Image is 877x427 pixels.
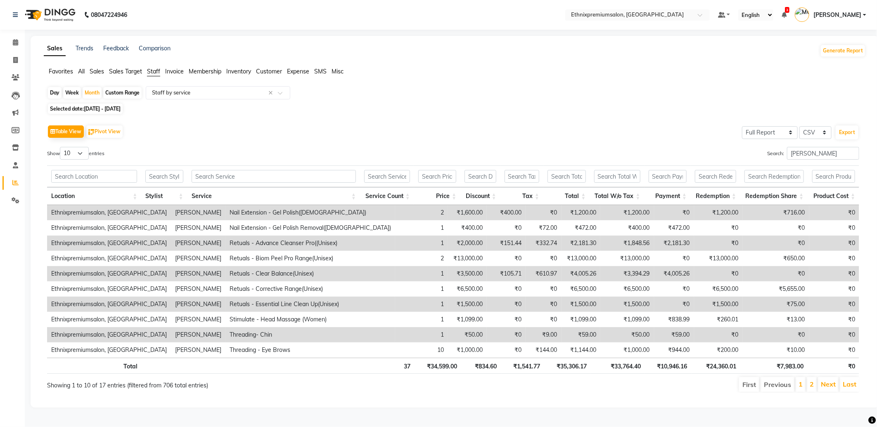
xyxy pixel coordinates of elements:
th: Service Count: activate to sort column ascending [360,187,414,205]
b: 08047224946 [91,3,127,26]
th: Total [47,358,142,374]
td: ₹1,144.00 [562,342,600,358]
td: ₹0 [809,281,859,297]
td: ₹3,500.00 [448,266,487,281]
th: Total: activate to sort column ascending [543,187,590,205]
td: [PERSON_NAME] [171,251,225,266]
td: ₹75.00 [743,297,809,312]
td: ₹0 [743,266,809,281]
td: ₹0 [487,312,526,327]
th: Payment: activate to sort column ascending [645,187,691,205]
span: All [78,68,85,75]
td: ₹4,005.26 [654,266,694,281]
input: Search Discount [465,170,496,183]
input: Search Total [548,170,586,183]
th: ₹1,541.77 [501,358,544,374]
div: Week [63,87,81,99]
td: [PERSON_NAME] [171,236,225,251]
td: ₹1,200.00 [694,205,743,220]
td: Ethnixpremiumsalon, [GEOGRAPHIC_DATA] [47,220,171,236]
td: ₹0 [809,266,859,281]
td: ₹6,500.00 [448,281,487,297]
td: ₹0 [487,342,526,358]
th: Service: activate to sort column ascending [187,187,360,205]
input: Search Location [51,170,137,183]
input: Search Product Cost [812,170,856,183]
img: MUSTHAFA [795,7,809,22]
td: Ethnixpremiumsalon, [GEOGRAPHIC_DATA] [47,312,171,327]
td: ₹50.00 [600,327,654,342]
td: ₹1,200.00 [600,205,654,220]
td: 10 [395,342,448,358]
td: ₹2,181.30 [654,236,694,251]
td: [PERSON_NAME] [171,266,225,281]
img: pivot.png [88,129,95,135]
input: Search Total W/o Tax [594,170,640,183]
span: [DATE] - [DATE] [84,106,121,112]
td: ₹5,655.00 [743,281,809,297]
a: 3 [782,11,787,19]
input: Search Service Count [364,170,410,183]
td: [PERSON_NAME] [171,220,225,236]
a: Next [821,380,836,388]
td: ₹0 [487,327,526,342]
td: ₹0 [487,281,526,297]
th: Total W/o Tax: activate to sort column ascending [590,187,645,205]
span: [PERSON_NAME] [813,11,861,19]
td: Retuals - Essential Line Clean Up(Unisex) [225,297,395,312]
td: ₹10.00 [743,342,809,358]
span: Customer [256,68,282,75]
button: Export [836,125,858,139]
th: ₹10,946.16 [645,358,692,374]
label: Show entries [47,147,104,160]
input: Search Stylist [145,170,183,183]
button: Generate Report [821,45,865,57]
td: Ethnixpremiumsalon, [GEOGRAPHIC_DATA] [47,251,171,266]
div: Custom Range [103,87,142,99]
td: Retuals - Biom Peel Pro Range(Unisex) [225,251,395,266]
button: Table View [48,125,84,138]
td: [PERSON_NAME] [171,342,225,358]
td: ₹650.00 [743,251,809,266]
th: Product Cost: activate to sort column ascending [808,187,860,205]
th: Stylist: activate to sort column ascending [141,187,187,205]
td: ₹0 [526,251,561,266]
th: Redemption Share: activate to sort column ascending [740,187,808,205]
span: SMS [314,68,327,75]
span: Selected date: [48,104,123,114]
td: ₹59.00 [654,327,694,342]
input: Search Redemption Share [744,170,804,183]
td: ₹105.71 [487,266,526,281]
a: 1 [799,380,803,388]
td: Ethnixpremiumsalon, [GEOGRAPHIC_DATA] [47,236,171,251]
td: ₹1,000.00 [600,342,654,358]
td: ₹0 [809,342,859,358]
td: ₹0 [809,220,859,236]
td: ₹472.00 [654,220,694,236]
td: Ethnixpremiumsalon, [GEOGRAPHIC_DATA] [47,266,171,281]
td: ₹0 [654,251,694,266]
td: ₹0 [809,312,859,327]
span: Inventory [226,68,251,75]
td: [PERSON_NAME] [171,297,225,312]
td: ₹0 [694,220,743,236]
th: ₹0 [808,358,859,374]
td: ₹944.00 [654,342,694,358]
td: ₹1,000.00 [448,342,487,358]
td: ₹0 [654,205,694,220]
td: Ethnixpremiumsalon, [GEOGRAPHIC_DATA] [47,327,171,342]
td: 1 [395,327,448,342]
span: Clear all [268,89,275,97]
td: ₹0 [743,220,809,236]
td: ₹472.00 [562,220,600,236]
span: Favorites [49,68,73,75]
td: ₹1,500.00 [562,297,600,312]
td: ₹2,000.00 [448,236,487,251]
a: 2 [810,380,814,388]
td: ₹1,600.00 [448,205,487,220]
td: 1 [395,312,448,327]
td: ₹1,200.00 [562,205,600,220]
td: ₹13,000.00 [448,251,487,266]
td: ₹400.00 [600,220,654,236]
td: ₹400.00 [448,220,487,236]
